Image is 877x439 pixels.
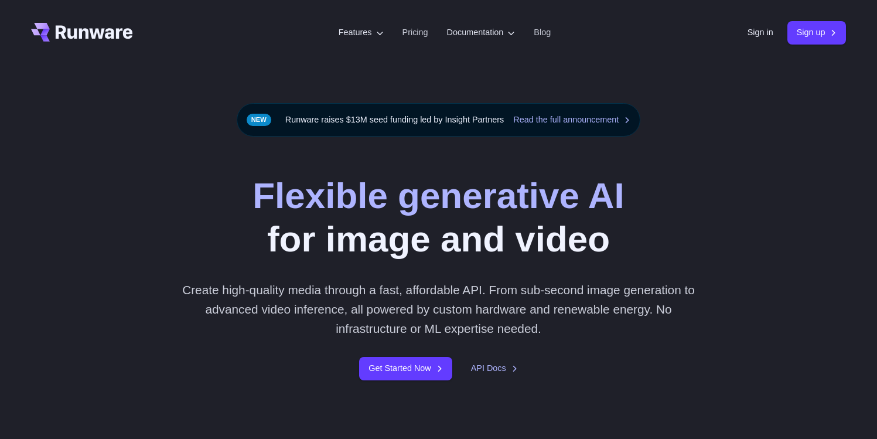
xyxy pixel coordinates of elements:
label: Features [339,26,384,39]
a: Blog [534,26,551,39]
a: Sign up [787,21,847,44]
a: Get Started Now [359,357,452,380]
a: Sign in [748,26,773,39]
p: Create high-quality media through a fast, affordable API. From sub-second image generation to adv... [178,280,699,339]
div: Runware raises $13M seed funding led by Insight Partners [237,103,641,137]
label: Documentation [447,26,516,39]
a: Go to / [31,23,133,42]
a: API Docs [471,362,518,375]
a: Pricing [402,26,428,39]
a: Read the full announcement [513,113,630,127]
strong: Flexible generative AI [252,175,625,216]
h1: for image and video [252,174,625,261]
